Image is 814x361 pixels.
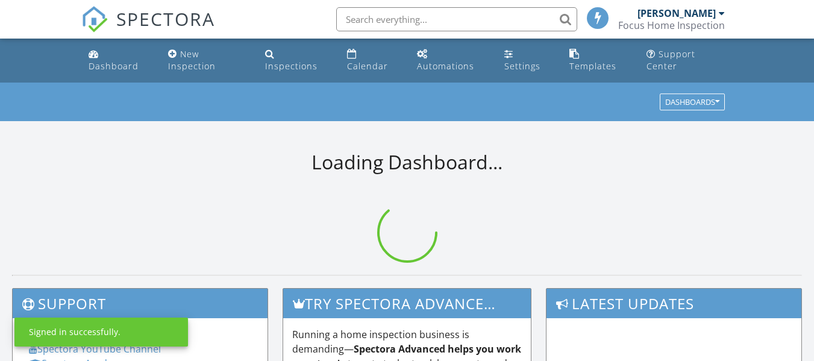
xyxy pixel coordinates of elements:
[499,43,555,78] a: Settings
[637,7,716,19] div: [PERSON_NAME]
[283,289,531,318] h3: Try spectora advanced [DATE]
[417,60,474,72] div: Automations
[647,48,695,72] div: Support Center
[336,7,577,31] input: Search everything...
[163,43,251,78] a: New Inspection
[660,94,725,111] button: Dashboards
[168,48,216,72] div: New Inspection
[412,43,490,78] a: Automations (Basic)
[565,43,631,78] a: Templates
[569,60,616,72] div: Templates
[342,43,403,78] a: Calendar
[546,289,801,318] h3: Latest Updates
[504,60,540,72] div: Settings
[665,98,719,107] div: Dashboards
[116,6,215,31] span: SPECTORA
[81,6,108,33] img: The Best Home Inspection Software - Spectora
[642,43,730,78] a: Support Center
[89,60,139,72] div: Dashboard
[84,43,154,78] a: Dashboard
[618,19,725,31] div: Focus Home Inspection
[347,60,388,72] div: Calendar
[260,43,332,78] a: Inspections
[81,16,215,42] a: SPECTORA
[13,289,268,318] h3: Support
[265,60,318,72] div: Inspections
[29,342,161,356] a: Spectora YouTube Channel
[29,326,121,338] div: Signed in successfully.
